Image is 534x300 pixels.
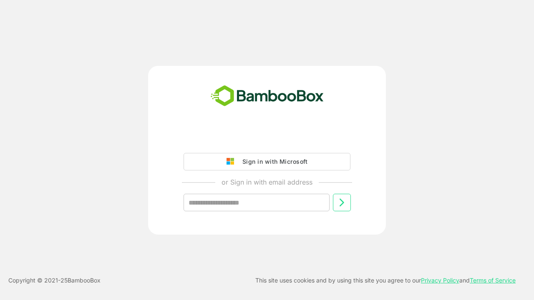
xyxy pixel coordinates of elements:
a: Terms of Service [470,277,516,284]
p: This site uses cookies and by using this site you agree to our and [255,275,516,285]
img: google [227,158,238,165]
p: or Sign in with email address [222,177,312,187]
a: Privacy Policy [421,277,459,284]
img: bamboobox [206,82,328,110]
p: Copyright © 2021- 25 BambooBox [8,275,101,285]
div: Sign in with Microsoft [238,156,307,167]
button: Sign in with Microsoft [184,153,350,170]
